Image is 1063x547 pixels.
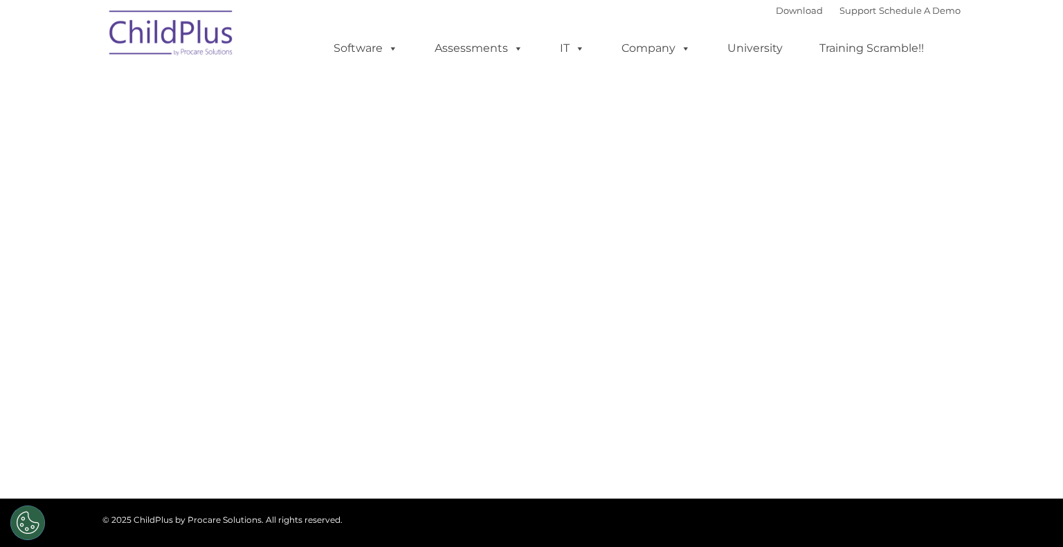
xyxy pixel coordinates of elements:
a: Company [608,35,705,62]
a: Assessments [421,35,537,62]
font: | [776,5,961,16]
span: © 2025 ChildPlus by Procare Solutions. All rights reserved. [102,514,343,525]
a: Training Scramble!! [806,35,938,62]
img: ChildPlus by Procare Solutions [102,1,241,70]
a: Schedule A Demo [879,5,961,16]
button: Cookies Settings [10,506,45,540]
a: Software [320,35,412,62]
a: IT [546,35,599,62]
a: Download [776,5,823,16]
a: University [714,35,797,62]
a: Support [839,5,876,16]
